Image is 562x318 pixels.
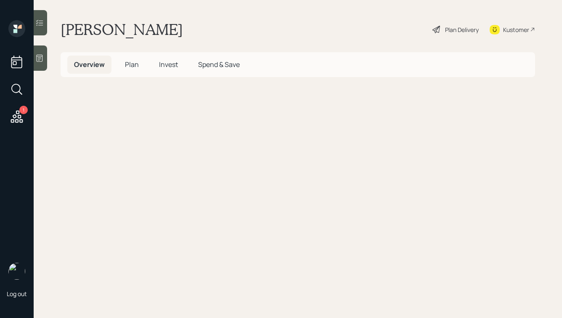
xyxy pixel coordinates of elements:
[125,60,139,69] span: Plan
[503,25,529,34] div: Kustomer
[61,20,183,39] h1: [PERSON_NAME]
[19,106,28,114] div: 1
[8,263,25,280] img: hunter_neumayer.jpg
[7,290,27,298] div: Log out
[74,60,105,69] span: Overview
[445,25,479,34] div: Plan Delivery
[159,60,178,69] span: Invest
[198,60,240,69] span: Spend & Save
